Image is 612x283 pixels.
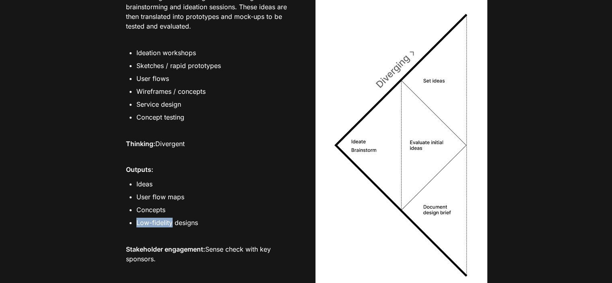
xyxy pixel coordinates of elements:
li: Low-fidelity designs [136,217,297,229]
li: Sketches / rapid prototypes [136,60,297,72]
li: Concepts [136,204,297,216]
strong: Thinking: [126,140,155,148]
p: Sense check with key sponsors. [125,243,297,265]
li: Concept testing [136,111,297,123]
strong: Stakeholder engagement: [126,245,205,253]
li: User flows [136,72,297,85]
li: Wireframes / concepts [136,85,297,97]
li: Ideation workshops [136,47,297,59]
p: Divergent [125,138,297,151]
li: Ideas [136,178,297,190]
li: User flow maps [136,191,297,203]
strong: Outputs: [126,165,153,174]
li: Service design [136,98,297,110]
